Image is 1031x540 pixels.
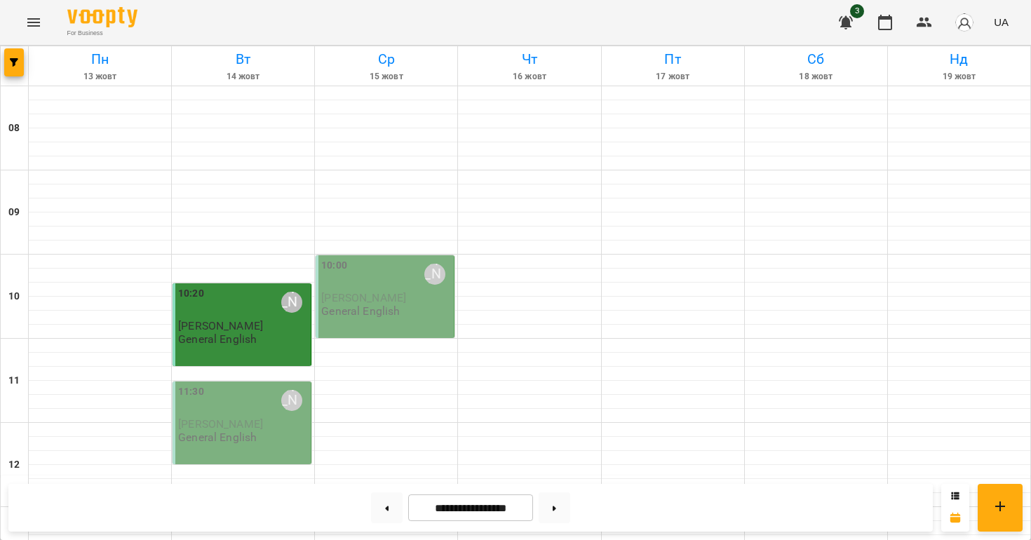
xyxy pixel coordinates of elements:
[281,390,302,411] div: Балан Софія
[174,70,312,83] h6: 14 жовт
[178,286,204,302] label: 10:20
[988,9,1014,35] button: UA
[955,13,974,32] img: avatar_s.png
[178,384,204,400] label: 11:30
[67,7,137,27] img: Voopty Logo
[424,264,445,285] div: Балан Софія
[8,373,20,389] h6: 11
[178,431,257,443] p: General English
[317,70,455,83] h6: 15 жовт
[67,29,137,38] span: For Business
[460,48,598,70] h6: Чт
[890,48,1028,70] h6: Нд
[890,70,1028,83] h6: 19 жовт
[178,319,263,332] span: [PERSON_NAME]
[17,6,50,39] button: Menu
[281,292,302,313] div: Балан Софія
[994,15,1009,29] span: UA
[321,291,406,304] span: [PERSON_NAME]
[8,205,20,220] h6: 09
[747,70,885,83] h6: 18 жовт
[850,4,864,18] span: 3
[178,333,257,345] p: General English
[8,457,20,473] h6: 12
[317,48,455,70] h6: Ср
[8,289,20,304] h6: 10
[321,258,347,274] label: 10:00
[31,70,169,83] h6: 13 жовт
[321,305,400,317] p: General English
[178,417,263,431] span: [PERSON_NAME]
[31,48,169,70] h6: Пн
[8,121,20,136] h6: 08
[747,48,885,70] h6: Сб
[174,48,312,70] h6: Вт
[604,48,742,70] h6: Пт
[604,70,742,83] h6: 17 жовт
[460,70,598,83] h6: 16 жовт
